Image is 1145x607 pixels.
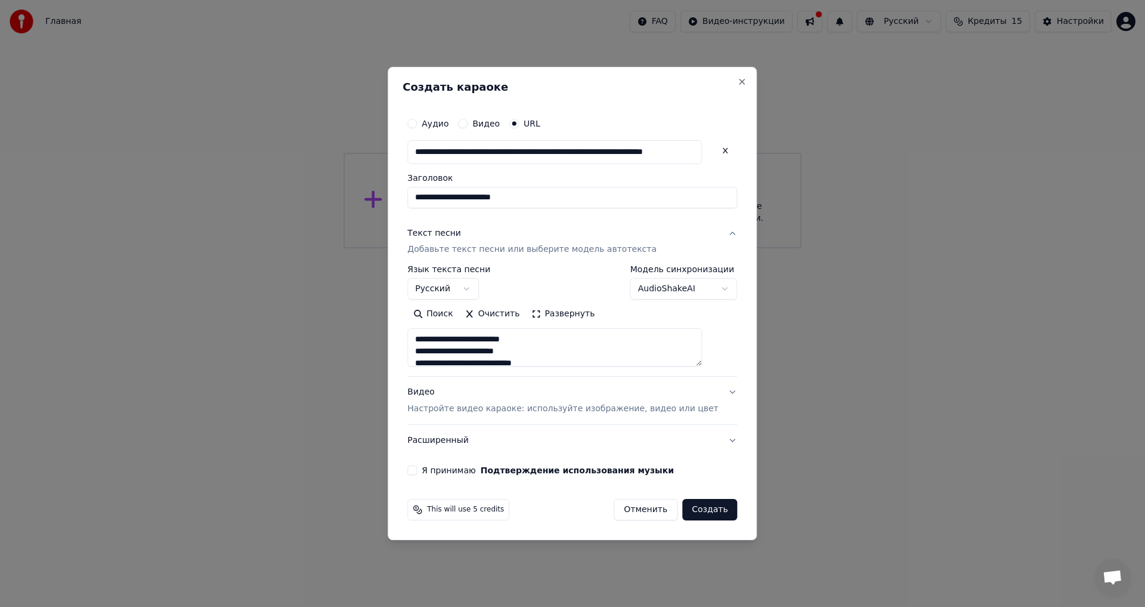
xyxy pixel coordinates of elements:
[407,227,461,239] div: Текст песни
[472,119,500,128] label: Видео
[407,425,737,456] button: Расширенный
[403,82,742,93] h2: Создать караоке
[525,305,601,324] button: Развернуть
[407,387,718,415] div: Видео
[682,499,737,520] button: Создать
[407,377,737,425] button: ВидеоНастройте видео караоке: используйте изображение, видео или цвет
[407,266,737,377] div: Текст песниДобавьте текст песни или выберите модель автотекста
[407,218,737,266] button: Текст песниДобавьте текст песни или выберите модель автотекста
[407,244,657,256] p: Добавьте текст песни или выберите модель автотекста
[407,403,718,415] p: Настройте видео караоке: используйте изображение, видео или цвет
[427,505,504,514] span: This will use 5 credits
[422,119,448,128] label: Аудио
[407,266,490,274] label: Язык текста песни
[524,119,540,128] label: URL
[630,266,738,274] label: Модель синхронизации
[407,305,459,324] button: Поиск
[407,174,737,182] label: Заголовок
[614,499,677,520] button: Отменить
[422,466,674,474] label: Я принимаю
[481,466,674,474] button: Я принимаю
[459,305,526,324] button: Очистить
